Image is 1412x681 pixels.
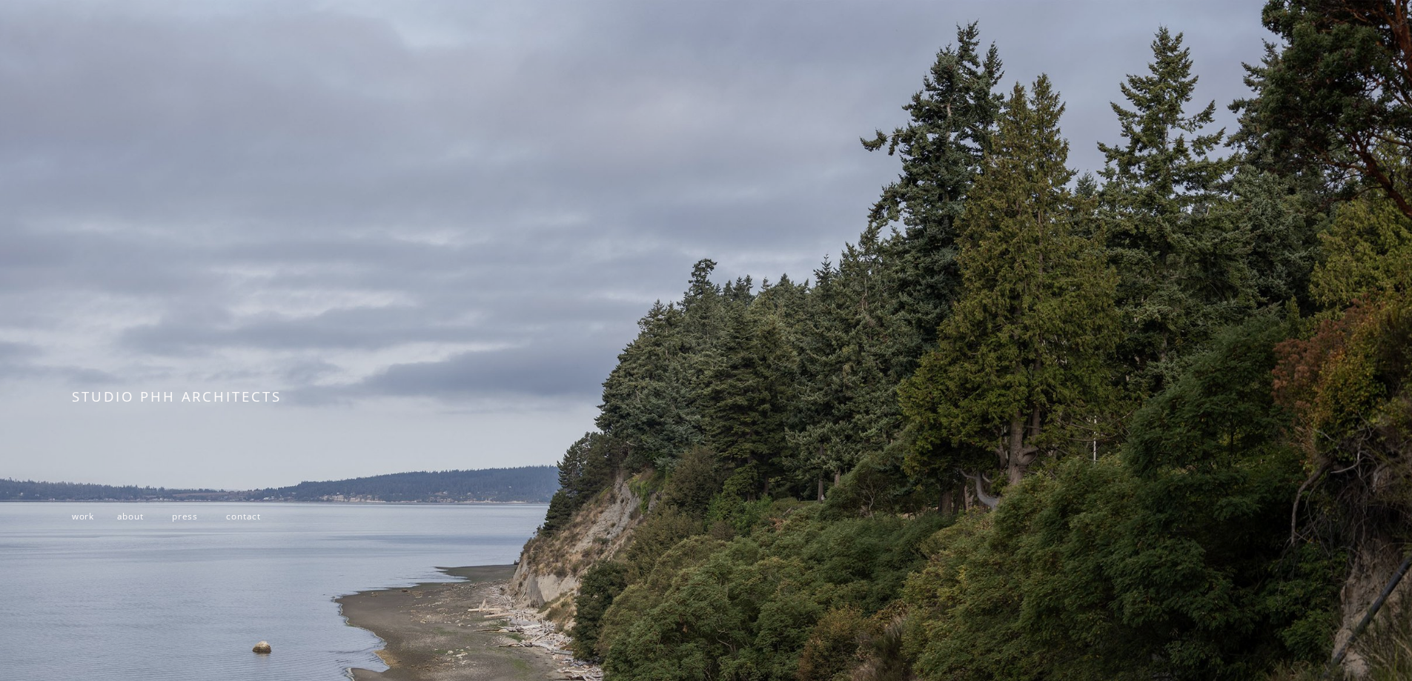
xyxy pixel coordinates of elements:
a: about [117,510,144,522]
a: contact [226,510,261,522]
a: press [172,510,198,522]
a: work [72,510,94,522]
span: STUDIO PHH ARCHITECTS [72,387,282,405]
